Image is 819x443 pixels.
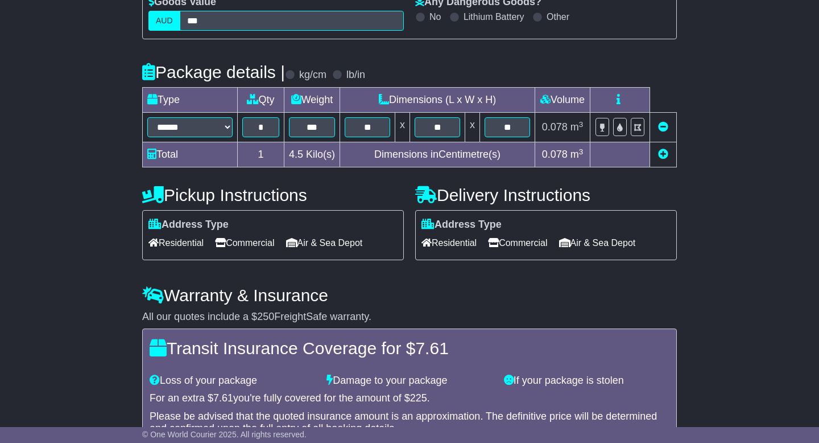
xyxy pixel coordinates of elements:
[415,186,677,204] h4: Delivery Instructions
[559,234,636,252] span: Air & Sea Depot
[143,88,238,113] td: Type
[415,339,448,358] span: 7.61
[238,88,284,113] td: Qty
[340,142,535,167] td: Dimensions in Centimetre(s)
[658,121,668,133] a: Remove this item
[148,234,204,252] span: Residential
[547,11,569,22] label: Other
[464,11,524,22] label: Lithium Battery
[658,149,668,160] a: Add new item
[570,149,584,160] span: m
[148,219,229,231] label: Address Type
[542,121,568,133] span: 0.078
[215,234,274,252] span: Commercial
[498,375,675,387] div: If your package is stolen
[142,186,404,204] h4: Pickup Instructions
[150,411,669,435] div: Please be advised that the quoted insurance amount is an approximation. The definitive price will...
[289,149,303,160] span: 4.5
[284,88,340,113] td: Weight
[395,113,410,142] td: x
[299,69,326,81] label: kg/cm
[579,120,584,129] sup: 3
[465,113,480,142] td: x
[150,392,669,405] div: For an extra $ you're fully covered for the amount of $ .
[429,11,441,22] label: No
[410,392,427,404] span: 225
[421,234,477,252] span: Residential
[421,219,502,231] label: Address Type
[213,392,233,404] span: 7.61
[535,88,590,113] td: Volume
[142,286,677,305] h4: Warranty & Insurance
[142,430,307,439] span: © One World Courier 2025. All rights reserved.
[150,339,669,358] h4: Transit Insurance Coverage for $
[321,375,498,387] div: Damage to your package
[286,234,363,252] span: Air & Sea Depot
[488,234,547,252] span: Commercial
[142,63,285,81] h4: Package details |
[238,142,284,167] td: 1
[144,375,321,387] div: Loss of your package
[340,88,535,113] td: Dimensions (L x W x H)
[570,121,584,133] span: m
[257,311,274,322] span: 250
[579,147,584,156] sup: 3
[346,69,365,81] label: lb/in
[148,11,180,31] label: AUD
[284,142,340,167] td: Kilo(s)
[143,142,238,167] td: Total
[542,149,568,160] span: 0.078
[142,311,677,323] div: All our quotes include a $ FreightSafe warranty.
